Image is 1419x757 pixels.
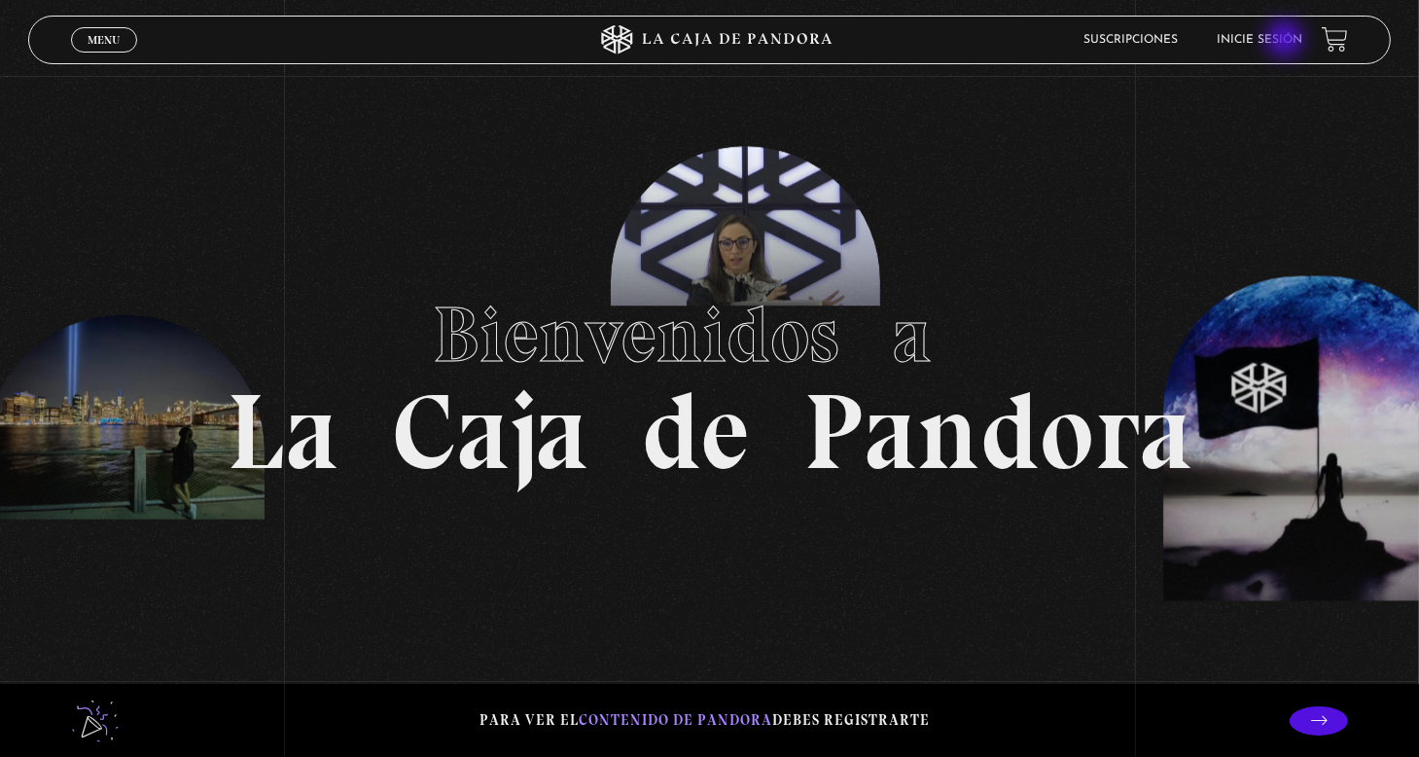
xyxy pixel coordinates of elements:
p: Para ver el debes registrarte [479,707,930,734]
h1: La Caja de Pandora [227,271,1192,486]
span: Bienvenidos a [434,288,986,381]
span: Cerrar [82,50,127,63]
a: View your shopping cart [1322,26,1348,53]
a: Inicie sesión [1217,34,1302,46]
span: contenido de Pandora [579,711,772,729]
span: Menu [88,34,120,46]
a: Suscripciones [1083,34,1178,46]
